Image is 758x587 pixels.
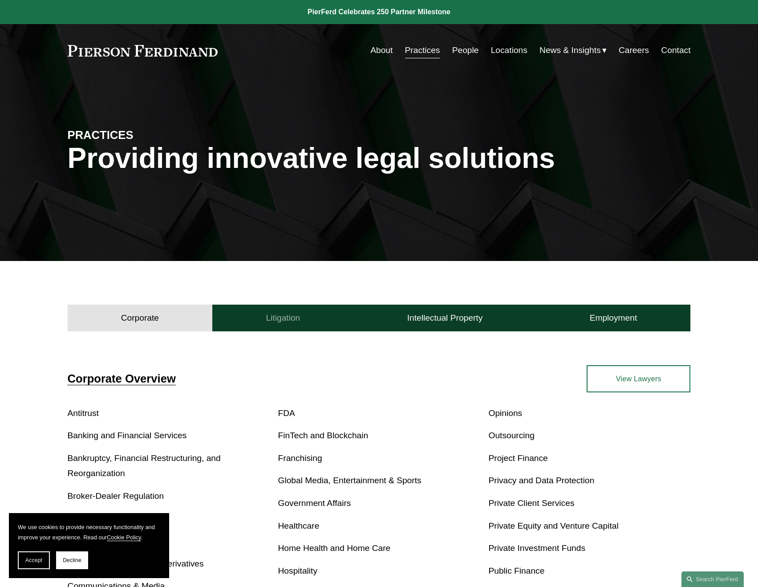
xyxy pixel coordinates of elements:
span: News & Insights [539,43,601,58]
h1: Providing innovative legal solutions [68,142,691,175]
a: Private Equity and Venture Capital [488,521,618,530]
a: FinTech and Blockchain [278,431,369,440]
a: Antitrust [68,408,99,418]
h4: Employment [590,313,637,323]
a: Broker-Dealer Regulation [68,491,164,501]
a: Banking and Financial Services [68,431,187,440]
a: FDA [278,408,295,418]
a: Privacy and Data Protection [488,476,594,485]
a: Cookie Policy [107,534,141,541]
a: Private Investment Funds [488,543,585,553]
a: Practices [405,42,440,59]
a: Careers [619,42,649,59]
a: Locations [491,42,527,59]
h4: Intellectual Property [407,313,483,323]
p: We use cookies to provide necessary functionality and improve your experience. Read our . [18,522,160,542]
a: folder dropdown [539,42,607,59]
section: Cookie banner [9,513,169,578]
a: People [452,42,479,59]
a: Search this site [681,571,744,587]
h4: Corporate [121,313,159,323]
h4: PRACTICES [68,128,223,142]
a: Franchising [278,453,322,463]
a: Bankruptcy, Financial Restructuring, and Reorganization [68,453,221,478]
a: Private Client Services [488,498,574,508]
span: Accept [25,557,42,563]
button: Decline [56,551,88,569]
a: Project Finance [488,453,547,463]
a: Healthcare [278,521,320,530]
button: Accept [18,551,50,569]
a: Hospitality [278,566,318,575]
a: Opinions [488,408,522,418]
h4: Litigation [266,313,300,323]
a: Public Finance [488,566,544,575]
a: About [370,42,393,59]
a: Corporate Overview [68,372,176,385]
a: Government Affairs [278,498,351,508]
a: View Lawyers [587,365,690,392]
a: Home Health and Home Care [278,543,391,553]
a: Contact [661,42,690,59]
a: Outsourcing [488,431,534,440]
a: Global Media, Entertainment & Sports [278,476,422,485]
span: Decline [63,557,81,563]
